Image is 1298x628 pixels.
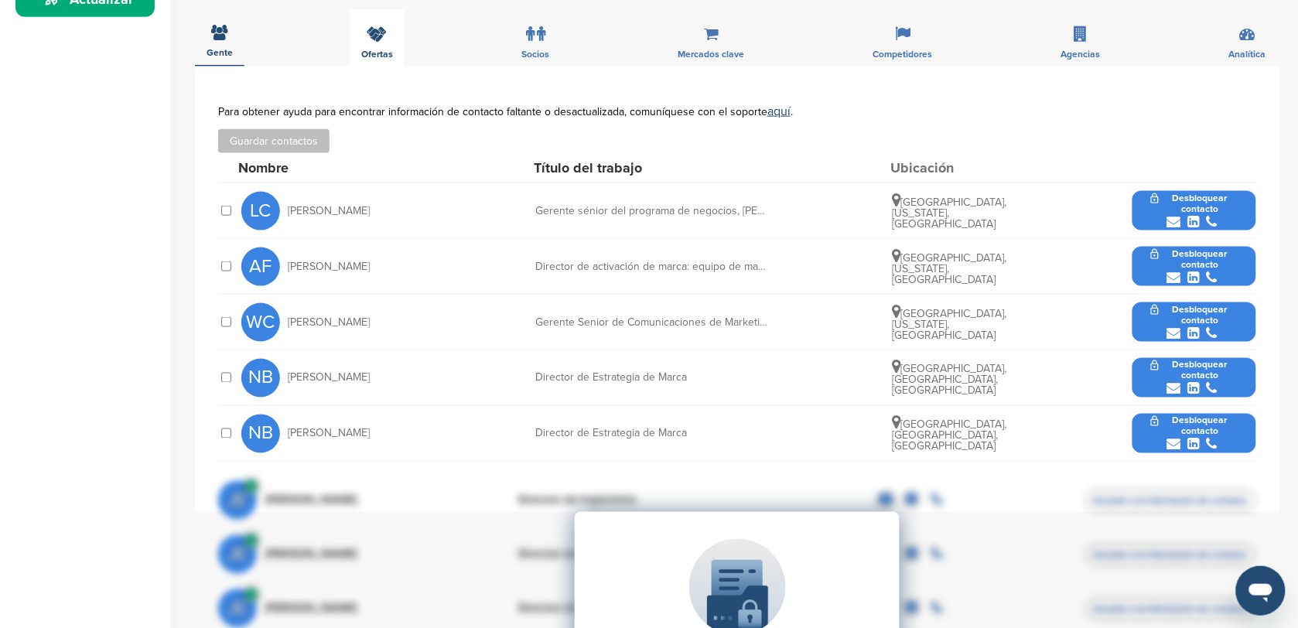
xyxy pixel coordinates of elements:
span: [PERSON_NAME] [288,317,370,328]
span: Gente [207,48,233,57]
span: Competidores [873,49,933,59]
span: Analítica [1229,49,1266,59]
font: [GEOGRAPHIC_DATA], [GEOGRAPHIC_DATA], [GEOGRAPHIC_DATA] [892,363,1006,398]
button: Desbloquear contacto [1132,183,1256,239]
div: Director de Estrategia de Marca [536,373,768,384]
span: Agencias [1061,49,1101,59]
div: Director de Estrategia de Marca [536,428,768,439]
span: [PERSON_NAME] [288,206,370,217]
span: NB [241,415,280,453]
span: [PERSON_NAME] [288,428,370,439]
div: Título del trabajo [534,161,766,175]
button: Guardar contactos [218,129,330,153]
span: Socios [521,49,549,59]
span: Mercados clave [678,49,744,59]
span: WC [241,303,280,342]
div: Gerente Senior de Comunicaciones de Marketing - Marca Empleadora [536,317,768,328]
span: Desbloquear contacto [1151,248,1238,259]
font: [GEOGRAPHIC_DATA], [US_STATE], [GEOGRAPHIC_DATA] [892,307,1006,342]
font: [GEOGRAPHIC_DATA], [US_STATE], [GEOGRAPHIC_DATA] [892,196,1006,230]
iframe: Botón para iniciar la ventana de mensajería [1236,566,1286,616]
div: Ubicación [891,161,1007,175]
span: LC [241,192,280,230]
span: Ofertas [361,49,393,59]
div: Director de activación de marca: equipo de marca de Microsoft [536,261,768,272]
span: NB [241,359,280,398]
span: [PERSON_NAME] [288,261,370,272]
div: Gerente sénior del programa de negocios, [PERSON_NAME] ejecutivo [536,206,768,217]
button: Desbloquear contacto [1132,239,1256,295]
span: Desbloquear contacto [1151,360,1238,370]
span: Desbloquear contacto [1151,415,1238,426]
span: Desbloquear contacto [1151,304,1238,315]
div: Para obtener ayuda para encontrar información de contacto faltante o desactualizada, comuníquese ... [218,105,1256,118]
div: Nombre [238,161,408,175]
span: AF [241,247,280,286]
a: aquí [767,104,791,119]
font: [GEOGRAPHIC_DATA], [GEOGRAPHIC_DATA], [GEOGRAPHIC_DATA] [892,418,1006,453]
font: [GEOGRAPHIC_DATA], [US_STATE], [GEOGRAPHIC_DATA] [892,251,1006,286]
button: Desbloquear contacto [1132,295,1256,350]
button: Desbloquear contacto [1132,350,1256,406]
span: Desbloquear contacto [1151,193,1238,203]
span: [PERSON_NAME] [288,373,370,384]
button: Desbloquear contacto [1132,406,1256,462]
